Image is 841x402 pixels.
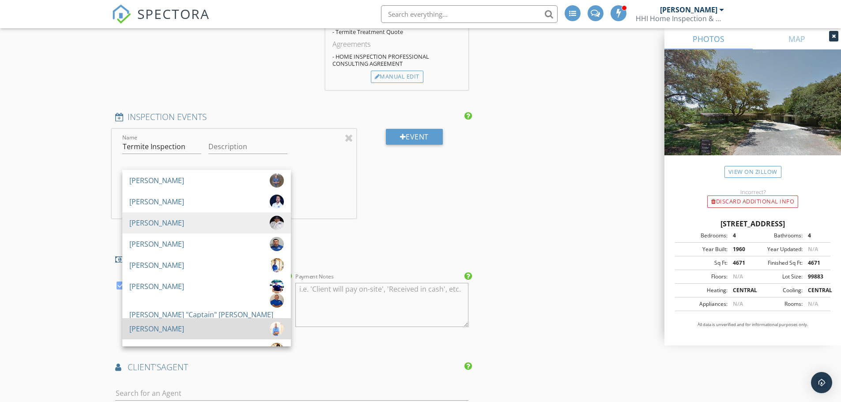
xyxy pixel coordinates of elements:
p: All data is unverified and for informational purposes only. [675,322,830,328]
div: [PERSON_NAME] [129,279,184,293]
img: img_7310_small.jpeg [270,279,284,293]
div: Floors: [678,273,728,281]
span: N/A [733,300,743,308]
img: dsc08126.jpg [270,322,284,336]
div: [PERSON_NAME] [129,322,184,336]
div: 1960 [728,245,753,253]
img: dsc06978.jpg [270,343,284,357]
div: Heating: [678,286,728,294]
a: SPECTORA [112,12,210,30]
h4: INSPECTION EVENTS [115,111,469,123]
div: Bathrooms: [753,232,803,240]
span: SPECTORA [137,4,210,23]
div: [PERSON_NAME] [129,195,184,209]
div: Manual Edit [371,71,423,83]
img: 20220425_103223.jpg [270,293,284,308]
div: Event [386,129,443,145]
div: - HOME INSPECTION PROFESSIONAL CONSULTING AGREEMENT [332,53,461,67]
img: img_0667.jpeg [270,216,284,230]
div: CENTRAL [803,286,828,294]
div: [PERSON_NAME] [129,343,184,357]
div: 4671 [728,259,753,267]
div: 4 [803,232,828,240]
div: [STREET_ADDRESS] [675,218,830,229]
div: [PERSON_NAME] [129,258,184,272]
h4: AGENT [115,361,469,373]
span: N/A [808,245,818,253]
div: Incorrect? [664,188,841,195]
img: The Best Home Inspection Software - Spectora [112,4,131,24]
span: N/A [808,300,818,308]
div: Bedrooms: [678,232,728,240]
div: Finished Sq Ft: [753,259,803,267]
img: resized_103945_1607186620487.jpeg [270,237,284,251]
h4: PAYMENT [115,254,469,265]
div: CENTRAL [728,286,753,294]
img: streetview [664,49,841,177]
div: Lot Size: [753,273,803,281]
span: N/A [733,273,743,280]
div: 4671 [803,259,828,267]
div: Discard Additional info [707,195,798,208]
div: Open Intercom Messenger [811,372,832,393]
div: [PERSON_NAME] "Captain" [PERSON_NAME] [129,308,273,322]
div: Sq Ft: [678,259,728,267]
a: MAP [753,28,841,49]
input: Search for an Agent [115,386,469,401]
img: 8334a47d40204d029b6682c9b1fdee83.jpeg [270,195,284,209]
div: [PERSON_NAME] [129,237,184,251]
img: dsc07028.jpg [270,258,284,272]
span: client's [128,361,161,373]
input: Search everything... [381,5,558,23]
div: Appliances: [678,300,728,308]
div: Year Built: [678,245,728,253]
div: HHI Home Inspection & Pest Control [636,14,724,23]
a: PHOTOS [664,28,753,49]
div: - Termite Treatment Quote [332,28,461,35]
div: 99883 [803,273,828,281]
a: View on Zillow [724,166,781,178]
div: [PERSON_NAME] [129,173,184,188]
div: [PERSON_NAME] [129,216,184,230]
img: jj.jpg [270,173,284,188]
div: Rooms: [753,300,803,308]
div: 4 [728,232,753,240]
div: Cooling: [753,286,803,294]
div: Year Updated: [753,245,803,253]
div: [PERSON_NAME] [660,5,717,14]
div: Agreements [332,39,461,49]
